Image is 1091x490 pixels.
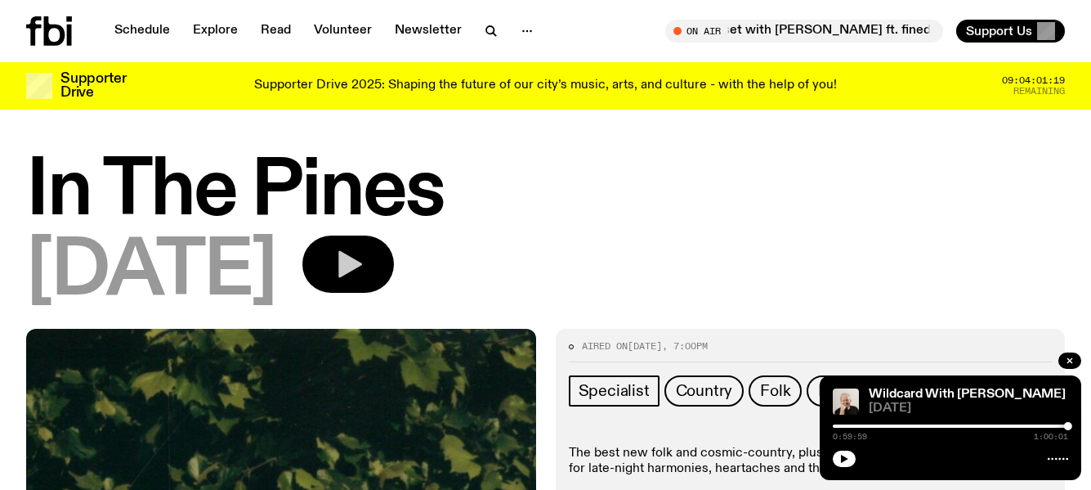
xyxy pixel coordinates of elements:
span: Indie [818,382,853,400]
span: , 7:00pm [662,339,708,353]
span: Remaining [1013,87,1065,96]
span: [DATE] [869,402,1068,415]
span: Specialist [579,382,650,400]
span: [DATE] [26,236,276,309]
a: Schedule [105,20,180,43]
h3: Supporter Drive [60,72,126,100]
button: On AirSunset with [PERSON_NAME] ft. finedining & Izzy G [665,20,943,43]
a: Newsletter [385,20,472,43]
a: Wildcard With [PERSON_NAME] [869,388,1066,401]
a: Indie [807,375,865,407]
p: The best new folk and cosmic-country, plus an old fave or two. [PERSON_NAME] for late-night harmo... [569,446,1053,477]
button: Support Us [956,20,1065,43]
a: Explore [183,20,248,43]
p: Supporter Drive 2025: Shaping the future of our city’s music, arts, and culture - with the help o... [254,79,837,93]
img: Stuart is smiling charmingly, wearing a black t-shirt against a stark white background. [833,389,859,415]
span: Support Us [966,24,1032,38]
a: Specialist [569,375,660,407]
a: Folk [749,375,802,407]
span: Aired on [582,339,628,353]
h1: In The Pines [26,155,1065,229]
span: Country [676,382,733,400]
span: 0:59:59 [833,433,867,441]
a: Volunteer [304,20,382,43]
span: Folk [760,382,790,400]
span: 1:00:01 [1034,433,1068,441]
span: [DATE] [628,339,662,353]
a: Read [251,20,301,43]
span: 09:04:01:19 [1002,76,1065,85]
a: Country [664,375,744,407]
